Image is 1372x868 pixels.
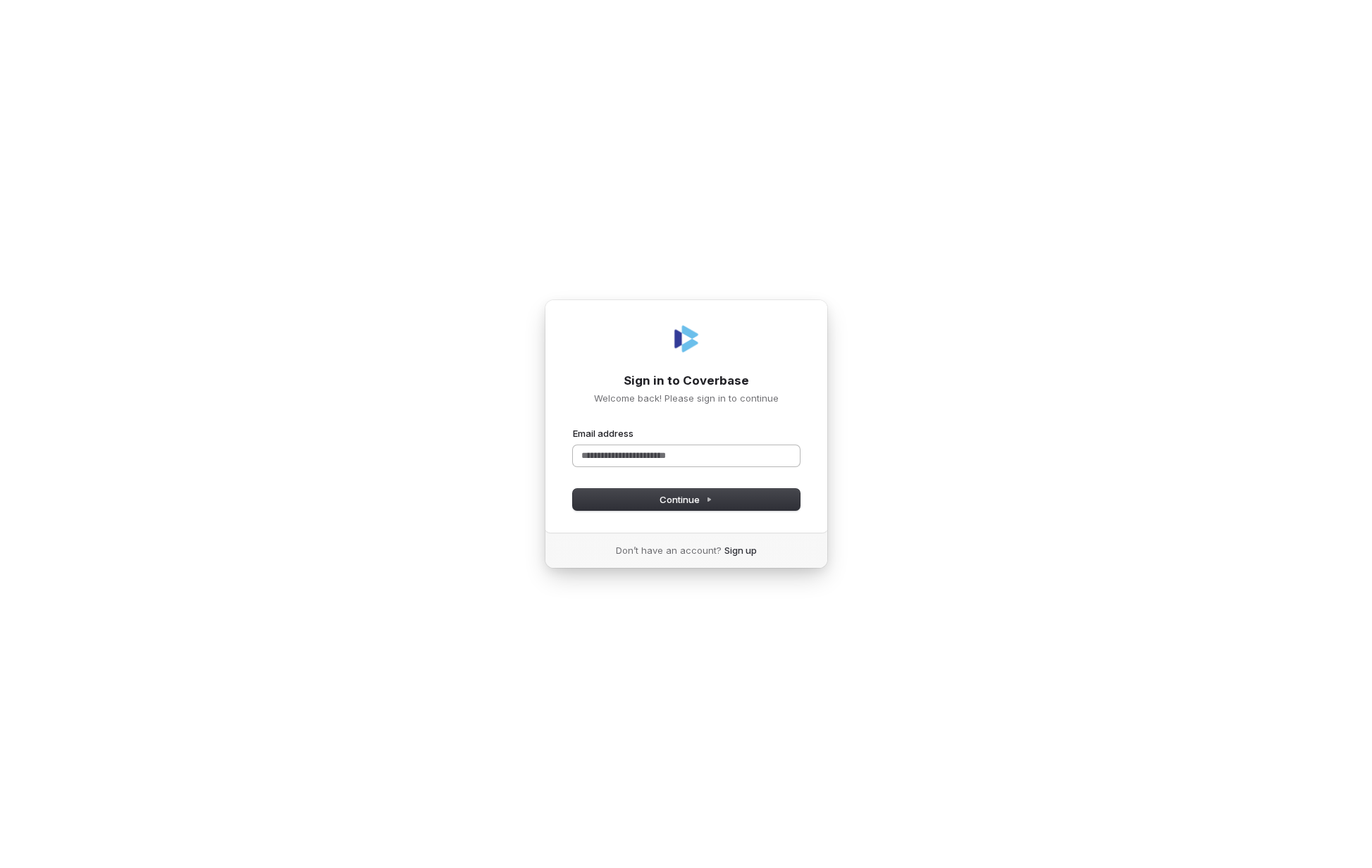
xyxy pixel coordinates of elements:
[616,544,722,557] span: Don’t have an account?
[573,489,800,510] button: Continue
[724,544,757,557] a: Sign up
[660,493,712,506] span: Continue
[573,392,800,404] p: Welcome back! Please sign in to continue
[573,427,634,440] label: Email address
[669,322,703,356] img: Coverbase
[573,373,800,390] h1: Sign in to Coverbase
